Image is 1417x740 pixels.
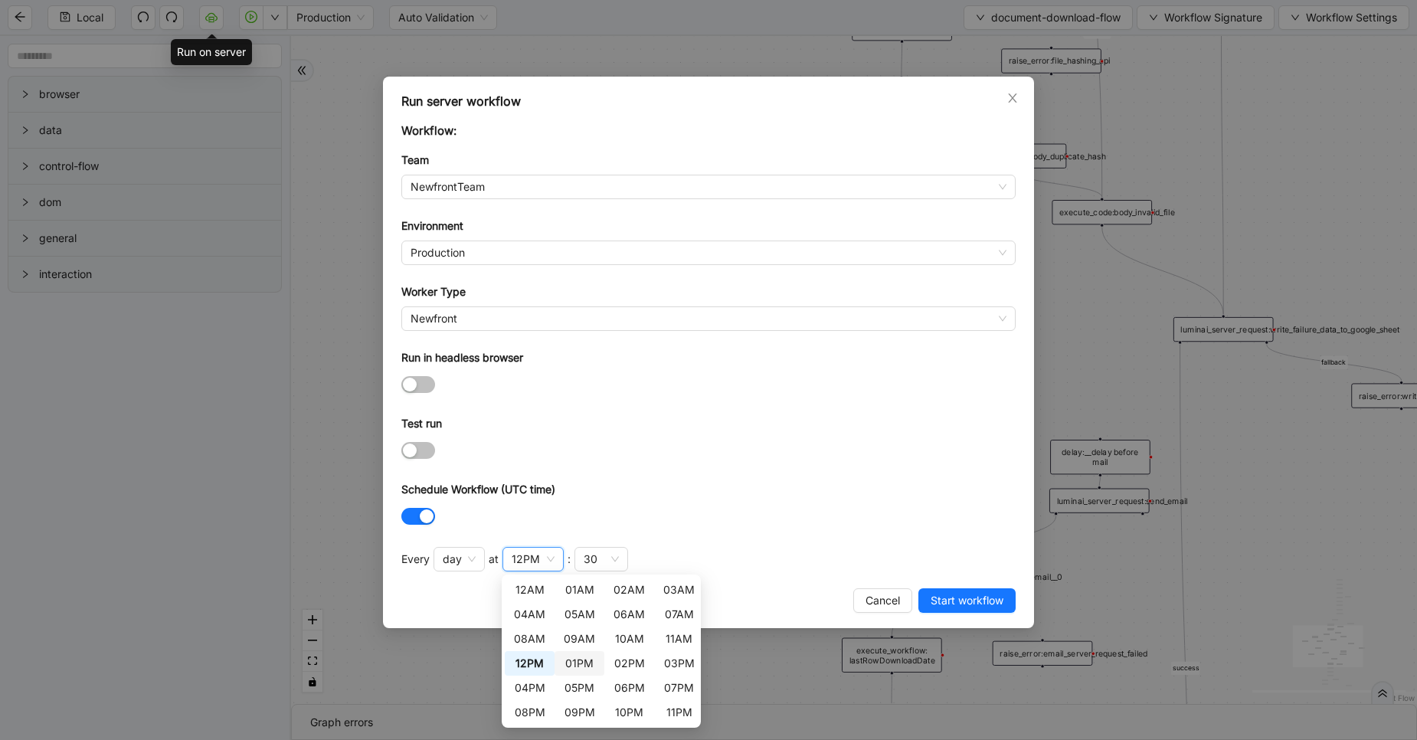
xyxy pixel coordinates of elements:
[401,92,1016,110] div: Run server workflow
[614,655,645,672] div: 02PM
[663,679,695,696] div: 07PM
[171,39,252,65] div: Run on server
[401,376,435,393] button: Run in headless browser
[564,630,595,647] div: 09AM
[663,581,695,598] div: 03AM
[1006,92,1019,104] span: close
[401,152,429,169] label: Team
[866,592,900,609] span: Cancel
[614,581,645,598] div: 02AM
[604,700,654,725] div: 10PM
[568,551,571,568] span: :
[411,307,1006,330] span: Newfront
[654,627,704,651] div: 11AM
[401,508,435,525] button: Schedule Workflow (UTC time)
[663,630,695,647] div: 11AM
[564,655,595,672] div: 01PM
[401,442,435,459] button: Test run
[663,606,695,623] div: 07AM
[401,415,442,432] label: Test run
[401,283,466,300] label: Worker Type
[564,606,595,623] div: 05AM
[614,606,645,623] div: 06AM
[555,700,604,725] div: 09PM
[401,123,457,138] span: Workflow:
[604,676,654,700] div: 06PM
[411,175,1006,198] span: NewfrontTeam
[514,606,545,623] div: 04AM
[654,602,704,627] div: 07AM
[614,704,645,721] div: 10PM
[604,651,654,676] div: 02PM
[931,592,1003,609] span: Start workflow
[654,676,704,700] div: 07PM
[401,218,463,234] label: Environment
[514,704,545,721] div: 08PM
[853,588,912,613] button: Cancel
[564,581,595,598] div: 01AM
[918,588,1016,613] button: Start workflow
[555,676,604,700] div: 05PM
[654,700,704,725] div: 11PM
[654,578,704,602] div: 03AM
[604,602,654,627] div: 06AM
[401,481,555,498] label: Schedule Workflow (UTC time)
[505,676,555,700] div: 04PM
[654,651,704,676] div: 03PM
[564,704,595,721] div: 09PM
[663,655,695,672] div: 03PM
[401,551,430,568] span: Every
[505,578,555,602] div: 12AM
[514,630,545,647] div: 08AM
[514,655,545,672] div: 12PM
[489,551,499,568] span: at
[505,700,555,725] div: 08PM
[505,627,555,651] div: 08AM
[443,548,476,571] span: day
[411,241,1006,264] span: Production
[555,651,604,676] div: 01PM
[604,627,654,651] div: 10AM
[564,679,595,696] div: 05PM
[505,651,555,676] div: 12PM
[555,627,604,651] div: 09AM
[614,679,645,696] div: 06PM
[555,578,604,602] div: 01AM
[663,704,695,721] div: 11PM
[401,349,523,366] label: Run in headless browser
[505,602,555,627] div: 04AM
[514,679,545,696] div: 04PM
[514,581,545,598] div: 12AM
[614,630,645,647] div: 10AM
[584,551,597,568] div: 30
[555,602,604,627] div: 05AM
[604,578,654,602] div: 02AM
[512,551,540,568] div: 12PM
[1004,90,1021,106] button: Close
